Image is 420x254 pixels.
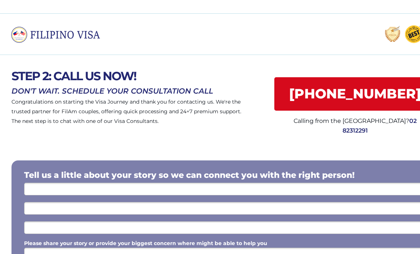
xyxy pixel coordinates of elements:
span: DON'T WAIT. SCHEDULE YOUR CONSULTATION CALL [11,87,213,95]
span: Calling from the [GEOGRAPHIC_DATA]? [294,117,409,124]
span: Congratulations on starting the Visa Journey and thank you for contacting us. We're the trusted p... [11,98,241,124]
span: Tell us a little about your story so we can connect you with the right person! [24,170,355,180]
span: Please share your story or provide your biggest concern where might be able to help you [24,240,267,247]
span: STEP 2: CALL US NOW! [11,69,136,83]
